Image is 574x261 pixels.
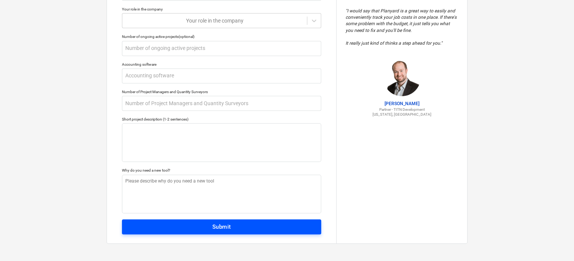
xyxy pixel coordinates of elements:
[536,225,574,261] iframe: Chat Widget
[122,34,321,39] div: Number of ongoing active projects (optional)
[346,107,458,112] p: Partner - TITN Development
[536,225,574,261] div: Chat-Widget
[212,222,231,232] div: Submit
[122,62,321,67] div: Accounting software
[122,117,321,122] div: Short project description (1-2 sentences)
[122,96,321,111] input: Number of Project Managers and Quantity Surveyors
[122,41,321,56] input: Number of ongoing active projects
[346,101,458,107] p: [PERSON_NAME]
[122,219,321,234] button: Submit
[122,89,321,94] div: Number of Project Managers and Quantity Surveyors
[122,168,321,173] div: Why do you need a new tool?
[122,68,321,83] input: Accounting software
[346,112,458,117] p: [US_STATE], [GEOGRAPHIC_DATA]
[346,8,458,47] p: " I would say that Planyard is a great way to easily and conveniently track your job costs in one...
[122,7,321,12] div: Your role in the company
[383,59,421,96] img: Jordan Cohen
